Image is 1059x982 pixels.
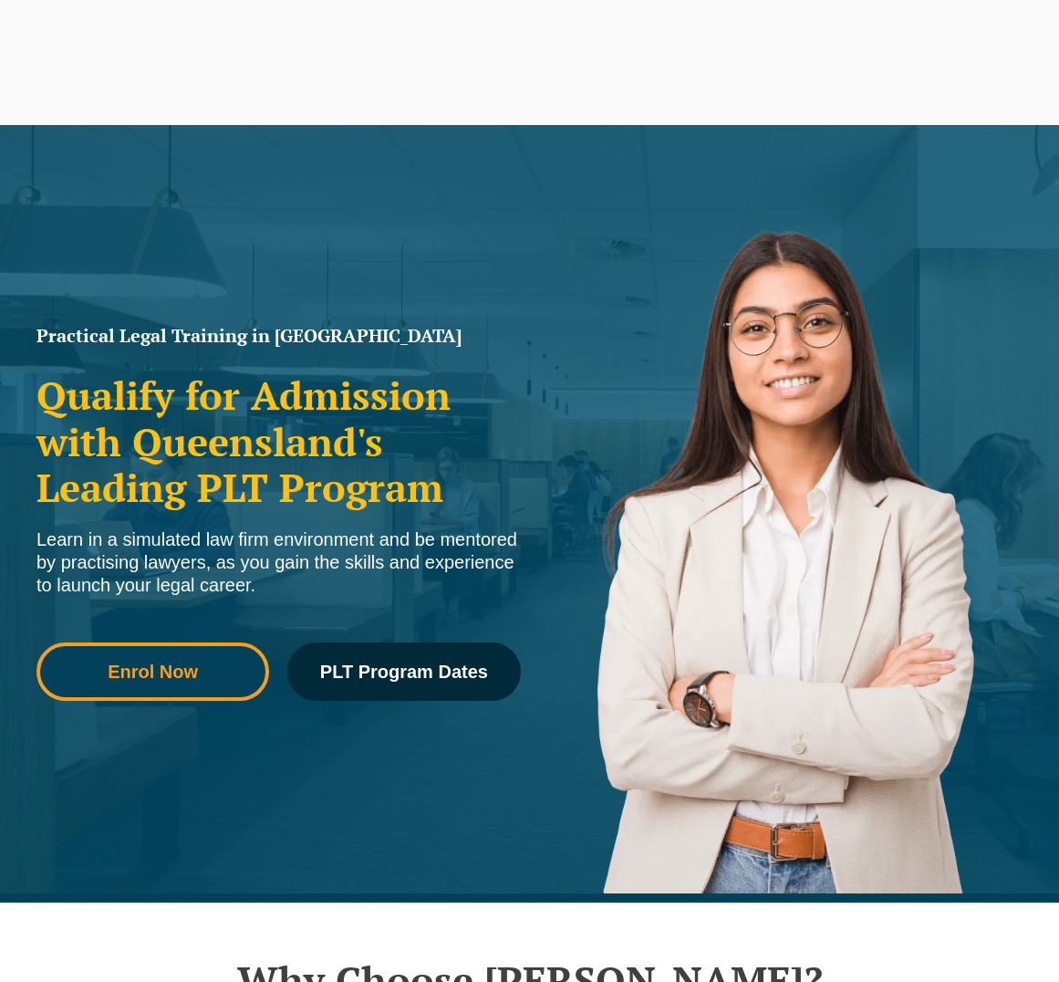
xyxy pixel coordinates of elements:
[36,327,521,345] h1: Practical Legal Training in [GEOGRAPHIC_DATA]
[36,528,521,597] div: Learn in a simulated law firm environment and be mentored by practising lawyers, as you gain the ...
[108,663,198,681] span: Enrol Now
[36,372,521,510] h2: Qualify for Admission with Queensland's Leading PLT Program
[287,642,520,701] a: PLT Program Dates
[36,642,269,701] a: Enrol Now
[320,663,488,681] span: PLT Program Dates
